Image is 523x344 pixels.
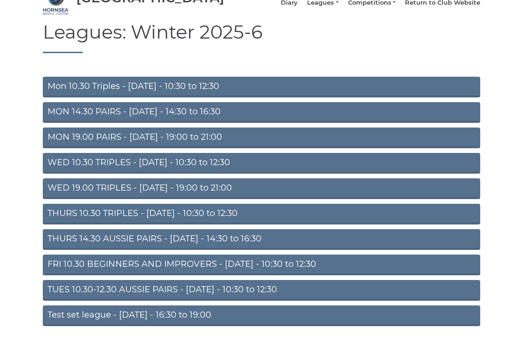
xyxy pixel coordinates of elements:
a: THURS 14.30 AUSSIE PAIRS - [DATE] - 14:30 to 16:30 [43,229,480,250]
a: MON 19.00 PAIRS - [DATE] - 19:00 to 21:00 [43,128,480,148]
a: TUES 10.30-12.30 AUSSIE PAIRS - [DATE] - 10:30 to 12:30 [43,280,480,301]
a: Test set league - [DATE] - 16:30 to 19:00 [43,305,480,326]
a: WED 10.30 TRIPLES - [DATE] - 10:30 to 12:30 [43,153,480,174]
a: WED 19.00 TRIPLES - [DATE] - 19:00 to 21:00 [43,178,480,199]
a: THURS 10.30 TRIPLES - [DATE] - 10:30 to 12:30 [43,204,480,224]
a: FRI 10.30 BEGINNERS AND IMPROVERS - [DATE] - 10:30 to 12:30 [43,255,480,275]
a: Mon 10.30 Triples - [DATE] - 10:30 to 12:30 [43,77,480,97]
h1: Leagues: Winter 2025-6 [43,22,480,53]
a: MON 14.30 PAIRS - [DATE] - 14:30 to 16:30 [43,102,480,123]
